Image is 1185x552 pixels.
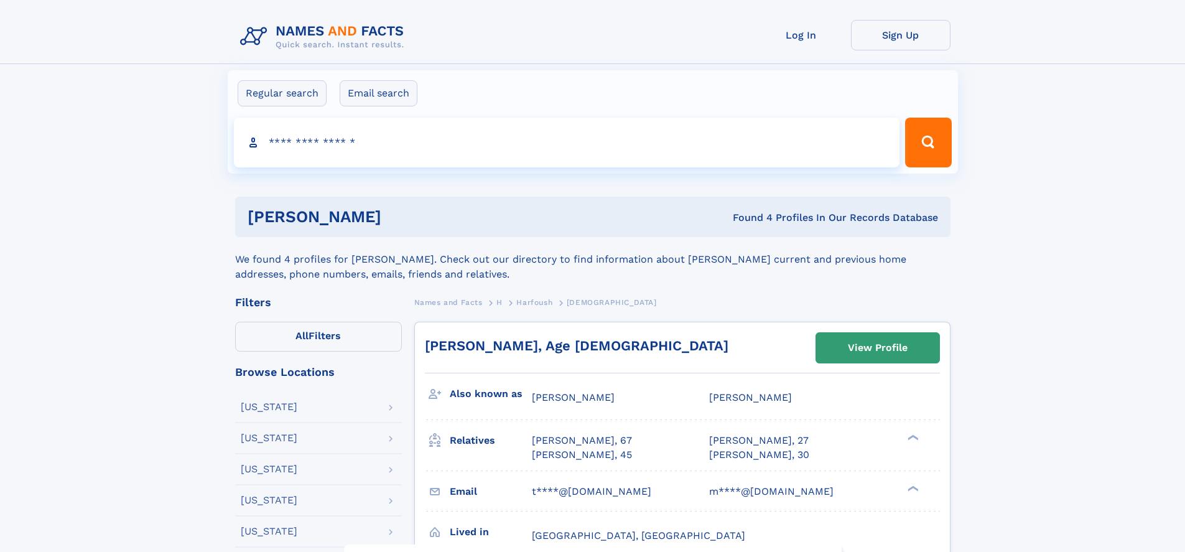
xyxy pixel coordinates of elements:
[532,391,615,403] span: [PERSON_NAME]
[235,367,402,378] div: Browse Locations
[816,333,939,363] a: View Profile
[235,237,950,282] div: We found 4 profiles for [PERSON_NAME]. Check out our directory to find information about [PERSON_...
[496,298,503,307] span: H
[450,481,532,502] h3: Email
[709,434,809,447] a: [PERSON_NAME], 27
[751,20,851,50] a: Log In
[241,433,297,443] div: [US_STATE]
[414,294,483,310] a: Names and Facts
[904,434,919,442] div: ❯
[450,430,532,451] h3: Relatives
[235,322,402,352] label: Filters
[557,211,938,225] div: Found 4 Profiles In Our Records Database
[851,20,950,50] a: Sign Up
[516,298,552,307] span: Harfoush
[234,118,900,167] input: search input
[241,495,297,505] div: [US_STATE]
[709,448,809,462] a: [PERSON_NAME], 30
[532,448,632,462] a: [PERSON_NAME], 45
[235,20,414,54] img: Logo Names and Facts
[904,484,919,492] div: ❯
[238,80,327,106] label: Regular search
[516,294,552,310] a: Harfoush
[450,383,532,405] h3: Also known as
[248,209,557,225] h1: [PERSON_NAME]
[905,118,951,167] button: Search Button
[235,297,402,308] div: Filters
[340,80,417,106] label: Email search
[241,464,297,474] div: [US_STATE]
[709,391,792,403] span: [PERSON_NAME]
[532,434,632,447] a: [PERSON_NAME], 67
[532,530,745,541] span: [GEOGRAPHIC_DATA], [GEOGRAPHIC_DATA]
[848,334,908,362] div: View Profile
[241,526,297,536] div: [US_STATE]
[496,294,503,310] a: H
[295,330,309,342] span: All
[241,402,297,412] div: [US_STATE]
[450,522,532,543] h3: Lived in
[425,338,728,353] a: [PERSON_NAME], Age [DEMOGRAPHIC_DATA]
[567,298,657,307] span: [DEMOGRAPHIC_DATA]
